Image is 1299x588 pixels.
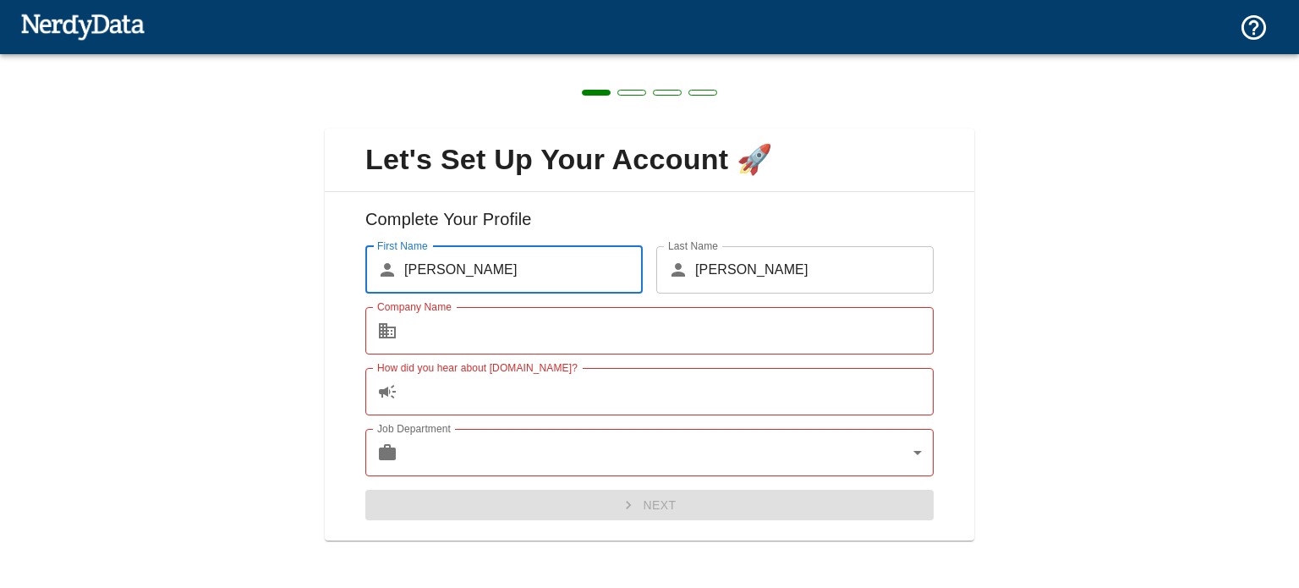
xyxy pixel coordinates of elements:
[338,206,961,246] h6: Complete Your Profile
[668,239,718,253] label: Last Name
[377,239,428,253] label: First Name
[20,9,145,43] img: NerdyData.com
[338,142,961,178] span: Let's Set Up Your Account 🚀
[377,421,451,436] label: Job Department
[1229,3,1279,52] button: Support and Documentation
[377,360,578,375] label: How did you hear about [DOMAIN_NAME]?
[377,299,452,314] label: Company Name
